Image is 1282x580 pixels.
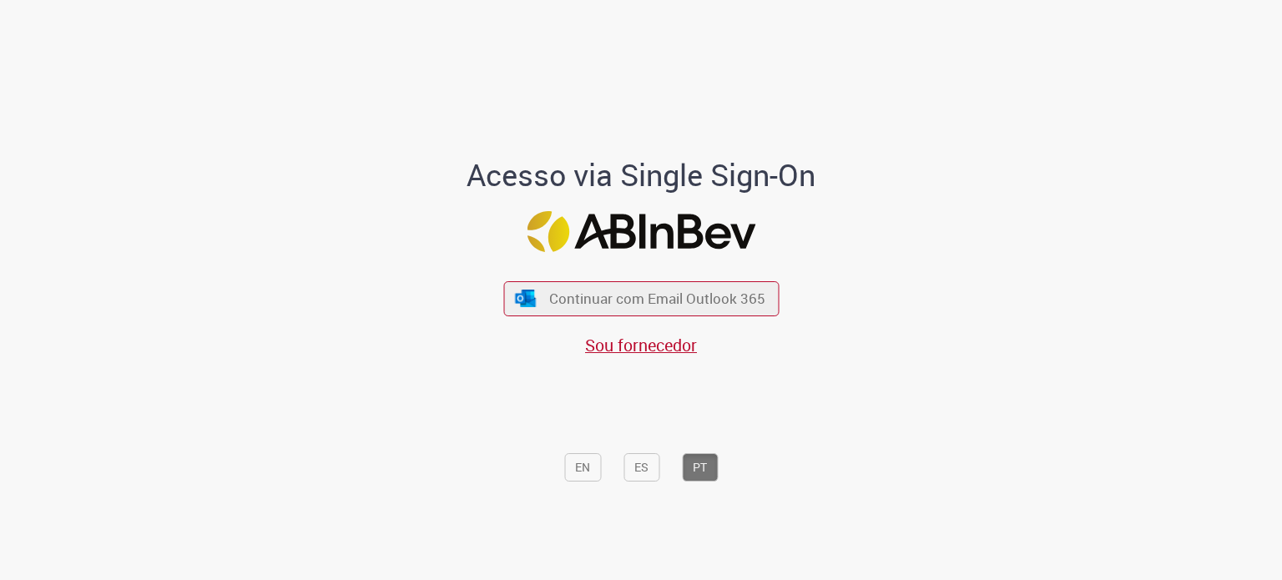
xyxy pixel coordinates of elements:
button: ícone Azure/Microsoft 360 Continuar com Email Outlook 365 [503,281,779,315]
button: EN [564,453,601,482]
button: ES [623,453,659,482]
img: Logo ABInBev [527,211,755,252]
h1: Acesso via Single Sign-On [410,159,873,192]
img: ícone Azure/Microsoft 360 [514,290,538,307]
button: PT [682,453,718,482]
span: Continuar com Email Outlook 365 [549,289,765,308]
a: Sou fornecedor [585,334,697,356]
